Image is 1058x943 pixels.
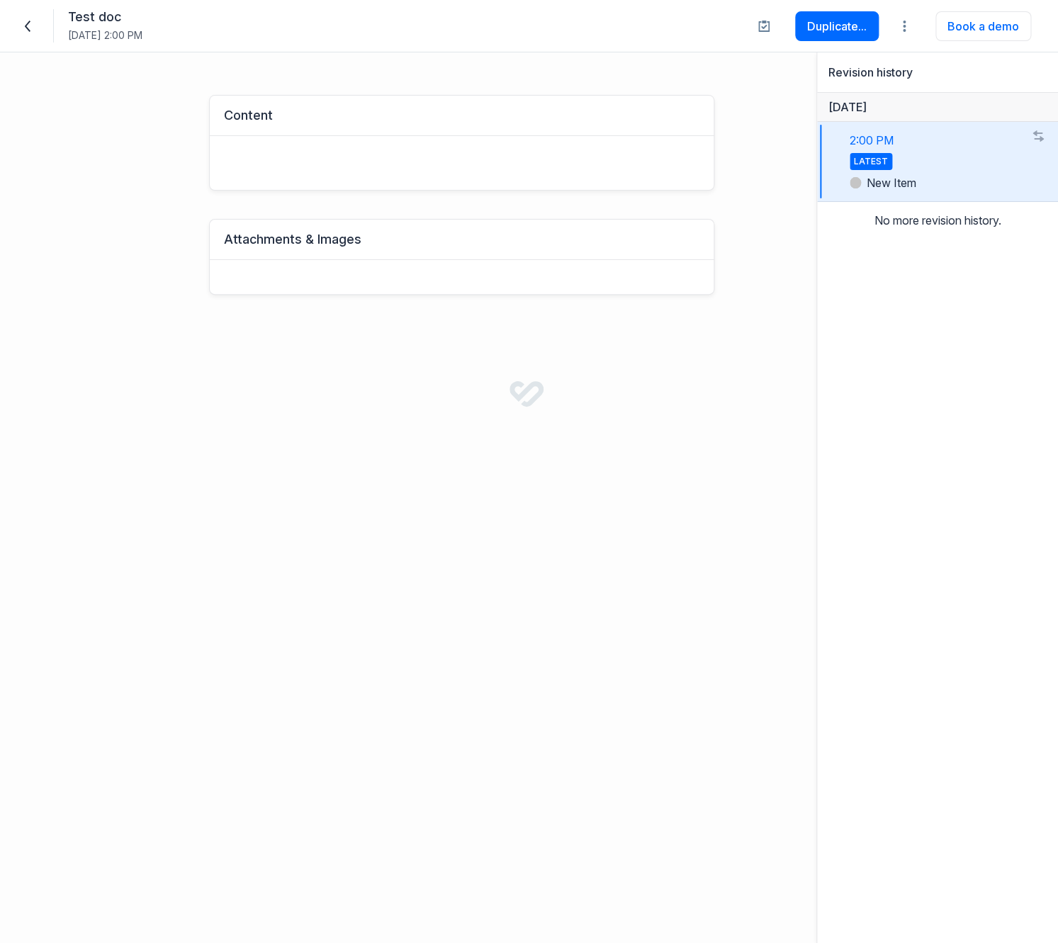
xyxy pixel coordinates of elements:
h2: Revision history [828,64,1047,81]
span: New Item [867,176,916,190]
p: No more revision history. [817,202,1058,239]
span: LATEST [850,153,892,170]
div: [DATE] 2:00 PM [68,28,142,43]
span: New Item [850,176,916,190]
a: Setup guide [753,15,775,38]
a: Back [16,15,39,38]
h1: Test doc [68,9,142,26]
span: 2:00 PM [850,133,894,147]
button: Book a demo [935,11,1031,41]
div: Attachments & Images [224,231,361,248]
a: 2:00 PMLATESTNew Item [817,122,1058,202]
button: Duplicate... [795,11,879,41]
div: Content [224,107,273,124]
h3: [DATE] [817,93,1058,122]
button: Open revision settings [893,15,916,38]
